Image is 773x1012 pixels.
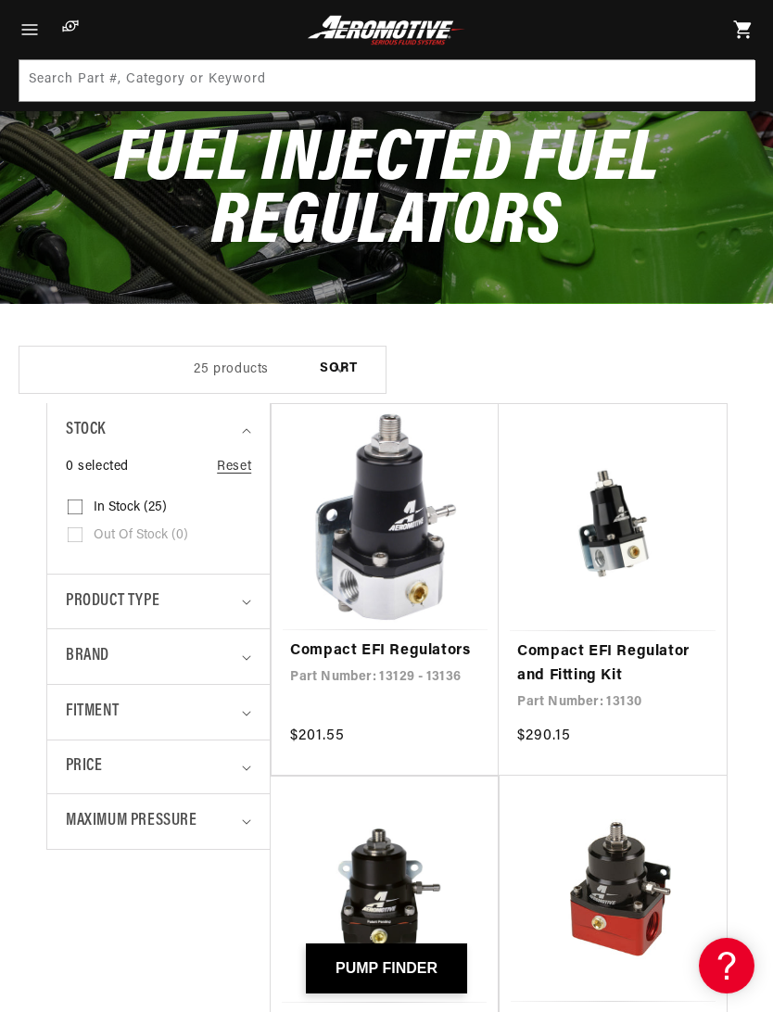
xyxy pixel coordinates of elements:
[94,500,167,516] span: In stock (25)
[66,699,119,726] span: Fitment
[194,362,269,376] span: 25 products
[94,527,188,544] span: Out of stock (0)
[66,808,197,835] span: Maximum Pressure
[217,457,251,477] a: Reset
[66,643,109,670] span: Brand
[290,639,480,664] a: Compact EFI Regulators
[66,417,106,444] span: Stock
[306,943,467,993] button: PUMP FINDER
[304,15,468,45] img: Aeromotive
[66,457,129,477] span: 0 selected
[517,640,708,688] a: Compact EFI Regulator and Fitting Kit
[66,685,251,740] summary: Fitment (0 selected)
[66,629,251,684] summary: Brand (0 selected)
[66,754,102,779] span: Price
[114,124,660,260] span: Fuel Injected Fuel Regulators
[66,588,159,615] span: Product type
[66,794,251,849] summary: Maximum Pressure (0 selected)
[713,60,754,101] button: Search Part #, Category or Keyword
[66,575,251,629] summary: Product type (0 selected)
[19,60,755,101] input: Search Part #, Category or Keyword
[66,403,251,458] summary: Stock (0 selected)
[66,740,251,793] summary: Price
